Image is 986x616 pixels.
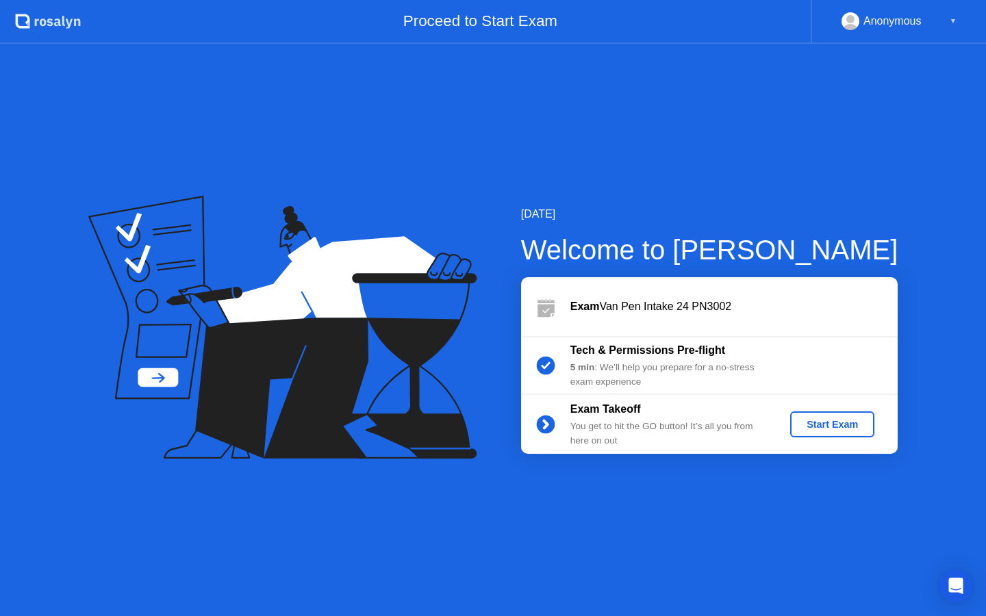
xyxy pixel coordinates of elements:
b: Exam Takeoff [570,403,641,415]
div: : We’ll help you prepare for a no-stress exam experience [570,361,768,389]
div: [DATE] [521,206,898,222]
button: Start Exam [790,411,874,437]
div: Van Pen Intake 24 PN3002 [570,298,898,315]
b: Tech & Permissions Pre-flight [570,344,725,356]
b: 5 min [570,362,595,372]
div: Welcome to [PERSON_NAME] [521,229,898,270]
div: Anonymous [863,12,922,30]
div: Start Exam [796,419,869,430]
b: Exam [570,300,600,312]
div: ▼ [950,12,957,30]
div: Open Intercom Messenger [939,569,972,602]
div: You get to hit the GO button! It’s all you from here on out [570,420,768,448]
